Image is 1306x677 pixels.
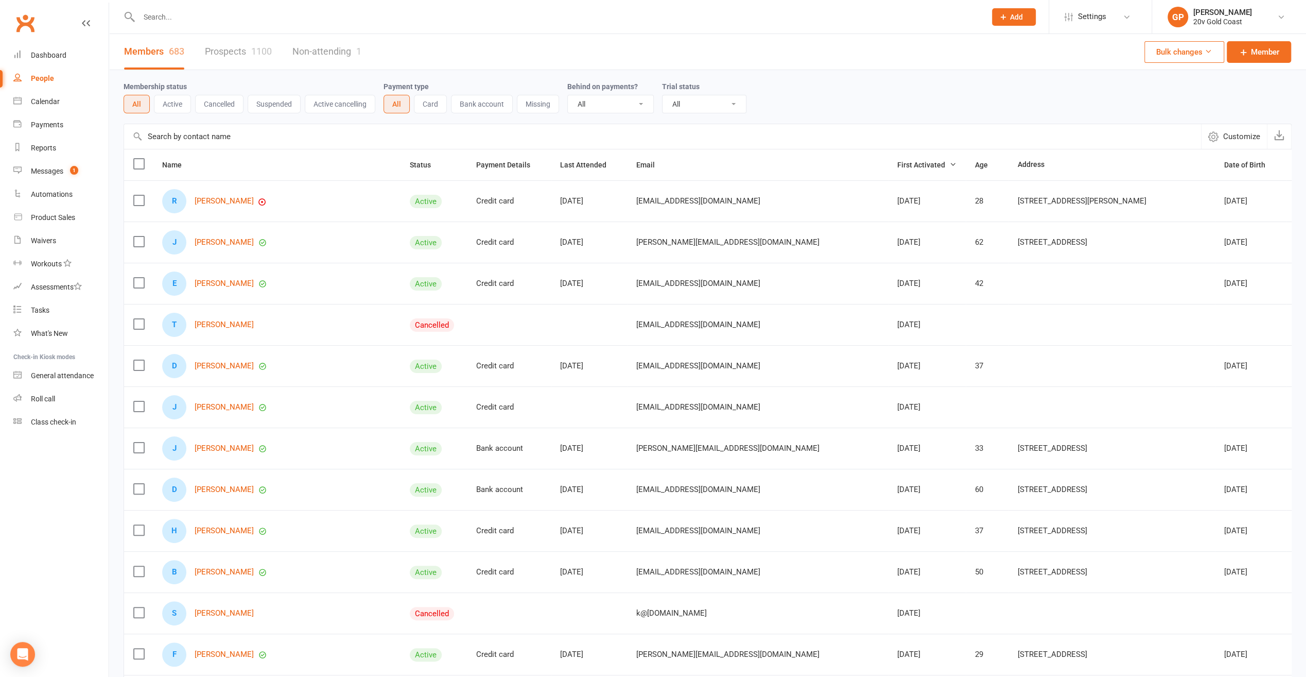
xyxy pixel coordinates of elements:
[1224,159,1277,171] button: Date of Birth
[975,238,999,247] div: 62
[31,190,73,198] div: Automations
[560,568,618,577] div: [DATE]
[476,238,542,247] div: Credit card
[1168,7,1188,27] div: GP
[195,320,254,329] a: [PERSON_NAME]
[560,159,618,171] button: Last Attended
[975,650,999,659] div: 29
[975,568,999,577] div: 50
[560,485,618,494] div: [DATE]
[975,362,999,370] div: 37
[897,403,956,412] div: [DATE]
[1224,650,1277,659] div: [DATE]
[476,279,542,288] div: Credit card
[1018,197,1206,206] div: [STREET_ADDRESS][PERSON_NAME]
[636,159,666,171] button: Email
[124,124,1201,149] input: Search by contact name
[1018,527,1206,535] div: [STREET_ADDRESS]
[162,478,186,502] div: Deb
[410,277,442,291] div: Active
[636,397,760,417] span: [EMAIL_ADDRESS][DOMAIN_NAME]
[162,354,186,378] div: Darshan
[195,279,254,288] a: [PERSON_NAME]
[195,403,254,412] a: [PERSON_NAME]
[1078,5,1106,28] span: Settings
[1227,41,1291,63] a: Member
[897,609,956,618] div: [DATE]
[31,121,63,129] div: Payments
[1018,444,1206,453] div: [STREET_ADDRESS]
[636,315,760,334] span: [EMAIL_ADDRESS][DOMAIN_NAME]
[31,213,75,222] div: Product Sales
[13,90,109,113] a: Calendar
[975,444,999,453] div: 33
[162,272,186,296] div: Emily
[560,238,618,247] div: [DATE]
[10,642,35,667] div: Open Intercom Messenger
[476,159,542,171] button: Payment Details
[897,159,956,171] button: First Activated
[1144,41,1224,63] button: Bulk changes
[124,95,150,113] button: All
[1224,161,1277,169] span: Date of Birth
[636,480,760,499] span: [EMAIL_ADDRESS][DOMAIN_NAME]
[31,167,63,175] div: Messages
[476,197,542,206] div: Credit card
[1224,238,1277,247] div: [DATE]
[13,67,109,90] a: People
[517,95,559,113] button: Missing
[560,362,618,370] div: [DATE]
[162,395,186,419] div: Jacqueline
[162,642,186,667] div: Felicity
[12,10,38,36] a: Clubworx
[975,197,999,206] div: 28
[195,485,254,494] a: [PERSON_NAME]
[162,601,186,625] div: Shani
[567,82,638,91] label: Behind on payments?
[410,401,442,414] div: Active
[13,411,109,434] a: Class kiosk mode
[31,283,82,291] div: Assessments
[410,236,442,249] div: Active
[292,34,361,70] a: Non-attending1
[897,238,956,247] div: [DATE]
[975,279,999,288] div: 42
[195,650,254,659] a: [PERSON_NAME]
[410,360,442,373] div: Active
[636,438,820,458] span: [PERSON_NAME][EMAIL_ADDRESS][DOMAIN_NAME]
[410,607,454,620] div: Cancelled
[162,313,186,337] div: Teena
[162,560,186,584] div: Ben
[476,403,542,412] div: Credit card
[410,161,442,169] span: Status
[1251,46,1279,58] span: Member
[636,274,760,293] span: [EMAIL_ADDRESS][DOMAIN_NAME]
[414,95,447,113] button: Card
[162,230,186,255] div: Jennifer
[1193,8,1252,17] div: [PERSON_NAME]
[356,46,361,57] div: 1
[410,318,454,332] div: Cancelled
[410,483,442,497] div: Active
[636,356,760,376] span: [EMAIL_ADDRESS][DOMAIN_NAME]
[1018,485,1206,494] div: [STREET_ADDRESS]
[31,306,49,314] div: Tasks
[410,159,442,171] button: Status
[195,527,254,535] a: [PERSON_NAME]
[897,161,956,169] span: First Activated
[13,160,109,183] a: Messages 1
[31,329,68,337] div: What's New
[1018,650,1206,659] div: [STREET_ADDRESS]
[31,371,94,380] div: General attendance
[476,568,542,577] div: Credit card
[1224,485,1277,494] div: [DATE]
[1201,124,1267,149] button: Customize
[195,95,243,113] button: Cancelled
[410,195,442,208] div: Active
[1224,279,1277,288] div: [DATE]
[124,82,187,91] label: Membership status
[476,527,542,535] div: Credit card
[205,34,272,70] a: Prospects1100
[662,82,700,91] label: Trial status
[31,260,62,268] div: Workouts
